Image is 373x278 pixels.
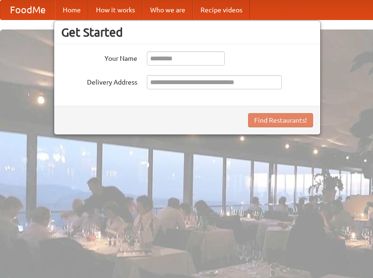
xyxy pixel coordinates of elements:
[61,51,137,63] label: Your Name
[193,0,250,19] a: Recipe videos
[88,0,143,19] a: How it works
[143,0,193,19] a: Who we are
[61,25,313,39] h3: Get Started
[0,0,55,19] a: FoodMe
[55,0,88,19] a: Home
[61,75,137,87] label: Delivery Address
[248,113,313,127] button: Find Restaurants!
